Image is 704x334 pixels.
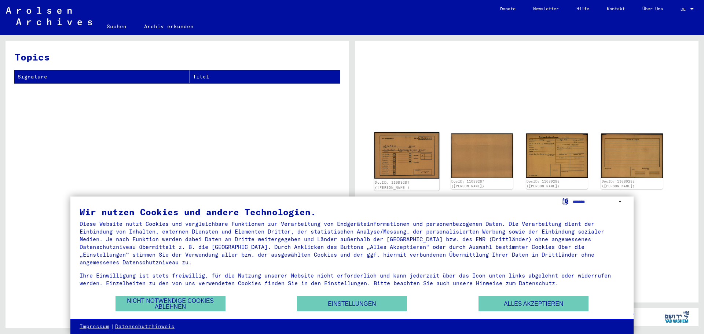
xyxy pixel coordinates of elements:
div: Diese Website nutzt Cookies und vergleichbare Funktionen zur Verarbeitung von Endgeräteinformatio... [80,220,624,266]
span: DE [681,7,689,12]
th: Signature [15,70,190,83]
a: DocID: 11089288 ([PERSON_NAME]) [527,179,560,188]
img: Arolsen_neg.svg [6,7,92,25]
a: Suchen [98,18,135,35]
a: Datenschutzhinweis [115,323,175,330]
img: 002.jpg [601,133,663,178]
a: DocID: 11089288 ([PERSON_NAME]) [602,179,635,188]
button: Alles akzeptieren [478,296,588,311]
th: Titel [190,70,340,83]
button: Nicht notwendige Cookies ablehnen [115,296,225,311]
h3: Topics [15,50,340,64]
a: DocID: 11089287 ([PERSON_NAME]) [375,180,410,190]
img: 001.jpg [526,133,588,178]
div: Ihre Einwilligung ist stets freiwillig, für die Nutzung unserer Website nicht erforderlich und ka... [80,272,624,287]
img: yv_logo.png [663,308,691,326]
img: 002.jpg [451,133,513,178]
button: Einstellungen [297,296,407,311]
a: Archiv erkunden [135,18,202,35]
a: DocID: 11089287 ([PERSON_NAME]) [451,179,484,188]
div: Wir nutzen Cookies und andere Technologien. [80,208,624,216]
img: 001.jpg [374,132,439,179]
select: Sprache auswählen [573,197,624,207]
a: Impressum [80,323,109,330]
label: Sprache auswählen [561,198,569,205]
